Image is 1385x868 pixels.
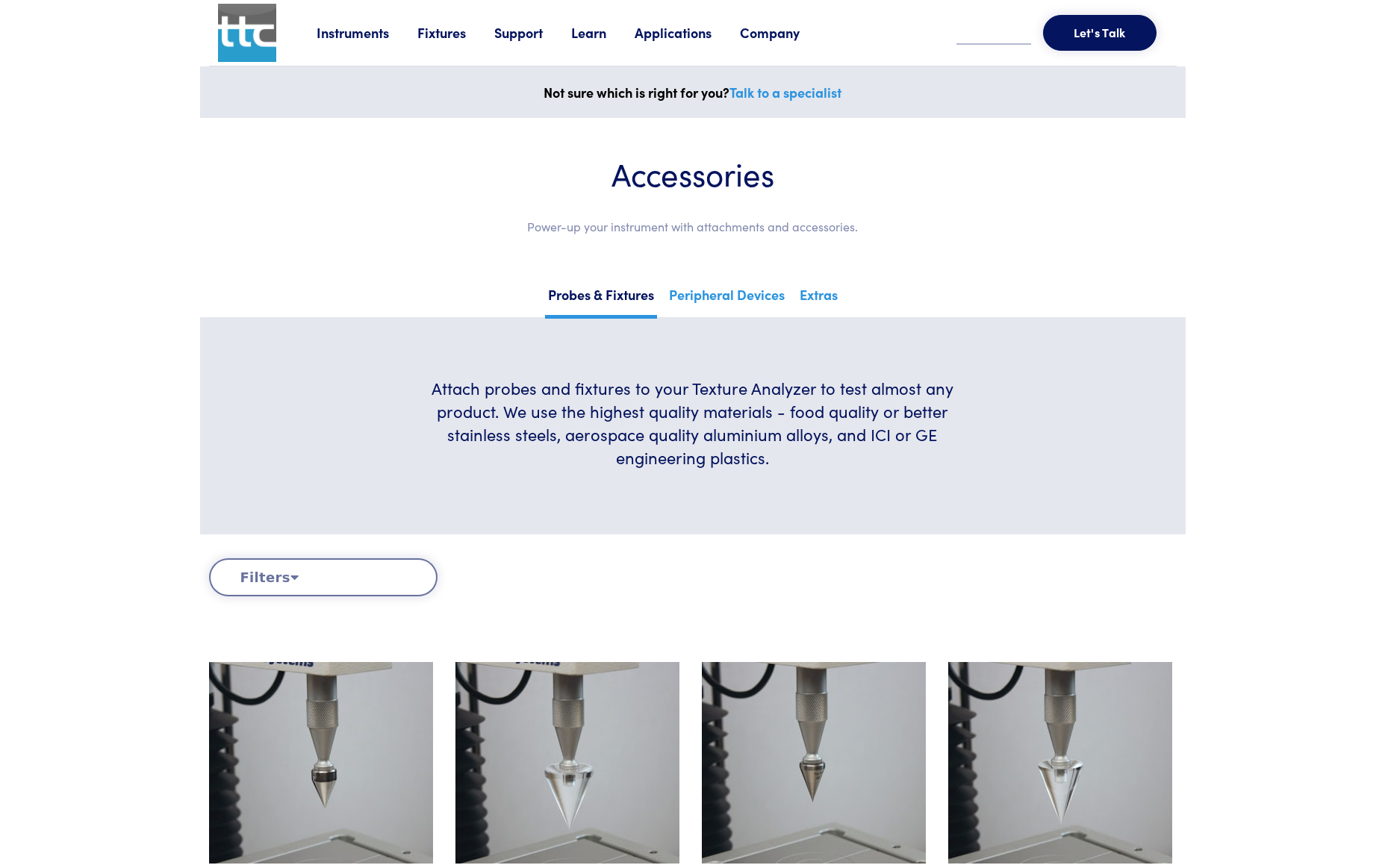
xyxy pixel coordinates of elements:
[702,662,926,864] img: cone_ta-16_40-degree_2.jpg
[455,662,679,864] img: cone_ta-15a_45-degree_2.jpg
[245,217,1141,237] p: Power-up your instrument with attachments and accessories.
[209,81,1177,104] p: Not sure which is right for you?
[1043,15,1157,51] button: Let's Talk
[948,662,1172,864] img: cone_ta-16a_40-degree_2.jpg
[666,282,788,315] a: Peripheral Devices
[413,377,972,469] h6: Attach probes and fixtures to your Texture Analyzer to test almost any product. We use the highes...
[317,23,417,42] a: Instruments
[797,282,841,315] a: Extras
[494,23,571,42] a: Support
[571,23,635,42] a: Learn
[245,154,1141,193] h1: Accessories
[209,558,438,596] button: Filters
[218,4,276,62] img: ttc_logo_1x1_v1.0.png
[209,662,433,864] img: cone_ta-15_45-degree_2.jpg
[729,83,841,102] a: Talk to a specialist
[740,23,828,42] a: Company
[545,282,657,319] a: Probes & Fixtures
[417,23,494,42] a: Fixtures
[635,23,740,42] a: Applications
